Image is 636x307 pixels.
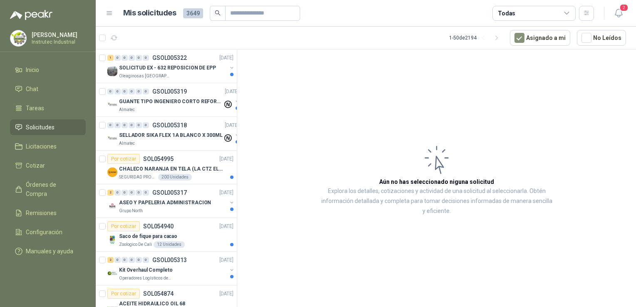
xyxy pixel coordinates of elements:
[26,180,78,198] span: Órdenes de Compra
[129,257,135,263] div: 0
[26,228,62,237] span: Configuración
[143,55,149,61] div: 0
[26,123,55,132] span: Solicitudes
[107,167,117,177] img: Company Logo
[26,104,44,113] span: Tareas
[219,54,234,62] p: [DATE]
[96,151,237,184] a: Por cotizarSOL054995[DATE] Company LogoCHALECO NARANJA EN TELA (LA CTZ ELEGIDA DEBE ENVIAR MUESTR...
[10,81,86,97] a: Chat
[32,32,84,38] p: [PERSON_NAME]
[136,89,142,94] div: 0
[107,268,117,278] img: Company Logo
[129,55,135,61] div: 0
[136,55,142,61] div: 0
[119,233,177,240] p: Saco de fique para cacao
[122,257,128,263] div: 0
[152,257,187,263] p: GSOL005313
[107,257,114,263] div: 2
[26,247,73,256] span: Manuales y ayuda
[143,89,149,94] div: 0
[119,131,223,139] p: SELLADOR SIKA FLEX 1A BLANCO X 300ML
[26,208,57,218] span: Remisiones
[26,84,38,94] span: Chat
[123,7,176,19] h1: Mis solicitudes
[10,224,86,240] a: Configuración
[119,174,157,181] p: SEGURIDAD PROVISER LTDA
[225,88,239,96] p: [DATE]
[119,140,135,147] p: Almatec
[114,257,121,263] div: 0
[119,98,223,106] p: GUANTE TIPO INGENIERO CORTO REFORZADO
[107,122,114,128] div: 0
[136,122,142,128] div: 0
[152,55,187,61] p: GSOL005322
[107,87,241,113] a: 0 0 0 0 0 0 GSOL005319[DATE] Company LogoGUANTE TIPO INGENIERO CORTO REFORZADOAlmatec
[122,89,128,94] div: 0
[119,73,171,79] p: Oleaginosas [GEOGRAPHIC_DATA][PERSON_NAME]
[119,208,143,214] p: Grupo North
[107,235,117,245] img: Company Logo
[107,289,140,299] div: Por cotizar
[143,257,149,263] div: 0
[119,241,152,248] p: Zoologico De Cali
[119,165,223,173] p: CHALECO NARANJA EN TELA (LA CTZ ELEGIDA DEBE ENVIAR MUESTRA)
[107,55,114,61] div: 1
[107,154,140,164] div: Por cotizar
[107,190,114,196] div: 2
[26,65,39,74] span: Inicio
[219,189,234,197] p: [DATE]
[143,122,149,128] div: 0
[129,190,135,196] div: 0
[114,55,121,61] div: 0
[114,89,121,94] div: 0
[183,8,203,18] span: 3649
[107,134,117,144] img: Company Logo
[619,4,629,12] span: 2
[129,89,135,94] div: 0
[379,177,494,186] h3: Aún no has seleccionado niguna solicitud
[10,139,86,154] a: Licitaciones
[107,255,235,282] a: 2 0 0 0 0 0 GSOL005313[DATE] Company LogoKit Overhaul CompletoOperadores Logísticos del Caribe
[10,100,86,116] a: Tareas
[122,190,128,196] div: 0
[26,142,57,151] span: Licitaciones
[143,223,174,229] p: SOL054940
[107,100,117,110] img: Company Logo
[219,256,234,264] p: [DATE]
[107,66,117,76] img: Company Logo
[122,122,128,128] div: 0
[122,55,128,61] div: 0
[10,177,86,202] a: Órdenes de Compra
[152,190,187,196] p: GSOL005317
[107,188,235,214] a: 2 0 0 0 0 0 GSOL005317[DATE] Company LogoASEO Y PAPELERIA ADMINISTRACIONGrupo North
[498,9,515,18] div: Todas
[136,190,142,196] div: 0
[107,221,140,231] div: Por cotizar
[107,53,235,79] a: 1 0 0 0 0 0 GSOL005322[DATE] Company LogoSOLICITUD EX - 632 REPOSICION DE EPPOleaginosas [GEOGRAP...
[114,122,121,128] div: 0
[32,40,84,45] p: Instrutec Industrial
[10,243,86,259] a: Manuales y ayuda
[119,64,216,72] p: SOLICITUD EX - 632 REPOSICION DE EPP
[10,205,86,221] a: Remisiones
[119,199,211,207] p: ASEO Y PAPELERIA ADMINISTRACION
[10,10,52,20] img: Logo peakr
[154,241,185,248] div: 12 Unidades
[152,89,187,94] p: GSOL005319
[225,121,239,129] p: [DATE]
[158,174,192,181] div: 200 Unidades
[10,119,86,135] a: Solicitudes
[215,10,221,16] span: search
[611,6,626,21] button: 2
[143,156,174,162] p: SOL054995
[320,186,553,216] p: Explora los detalles, cotizaciones y actividad de una solicitud al seleccionarla. Obtén informaci...
[10,158,86,173] a: Cotizar
[114,190,121,196] div: 0
[219,155,234,163] p: [DATE]
[10,30,26,46] img: Company Logo
[152,122,187,128] p: GSOL005318
[119,106,135,113] p: Almatec
[143,190,149,196] div: 0
[219,290,234,298] p: [DATE]
[219,223,234,230] p: [DATE]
